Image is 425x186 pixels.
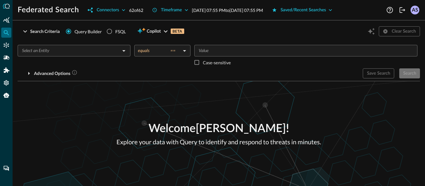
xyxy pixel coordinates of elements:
span: Copilot [147,28,161,35]
div: Addons [2,65,12,75]
span: Query Builder [75,28,102,35]
div: equals [138,48,180,53]
div: Query Agent [1,90,11,100]
button: Connectors [84,5,129,15]
button: Advanced Options [18,68,81,78]
div: AS [411,6,419,14]
span: equals [138,48,150,53]
div: Chat [1,163,11,173]
button: Timeframe [148,5,192,15]
input: Value [196,47,415,55]
div: Summary Insights [1,15,11,25]
p: Case-sensitive [203,59,231,66]
div: Settings [1,78,11,88]
div: Pipelines [1,53,11,63]
div: Connectors [97,6,119,14]
p: Explore your data with Query to identify and respond to threats in minutes. [117,137,321,147]
button: Logout [397,5,407,15]
p: 62 of 62 [129,7,143,13]
div: Advanced Options [34,70,77,77]
h1: Federated Search [18,5,79,15]
p: BETA [171,29,184,34]
button: CopilotBETA [133,26,188,36]
div: Federated Search [1,28,11,38]
button: Saved/Recent Searches [268,5,336,15]
div: Timeframe [161,6,182,14]
p: [DATE] 07:55 PM to [DATE] 07:55 PM [192,7,263,13]
div: Connectors [1,40,11,50]
button: Open [119,46,128,55]
button: Help [385,5,395,15]
button: Search Criteria [18,26,63,36]
input: Select an Entity [19,47,118,55]
div: FSQL [115,28,126,35]
div: Saved/Recent Searches [281,6,326,14]
div: Search Criteria [30,28,60,35]
p: Welcome [PERSON_NAME] ! [117,120,321,137]
span: == [170,48,175,53]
